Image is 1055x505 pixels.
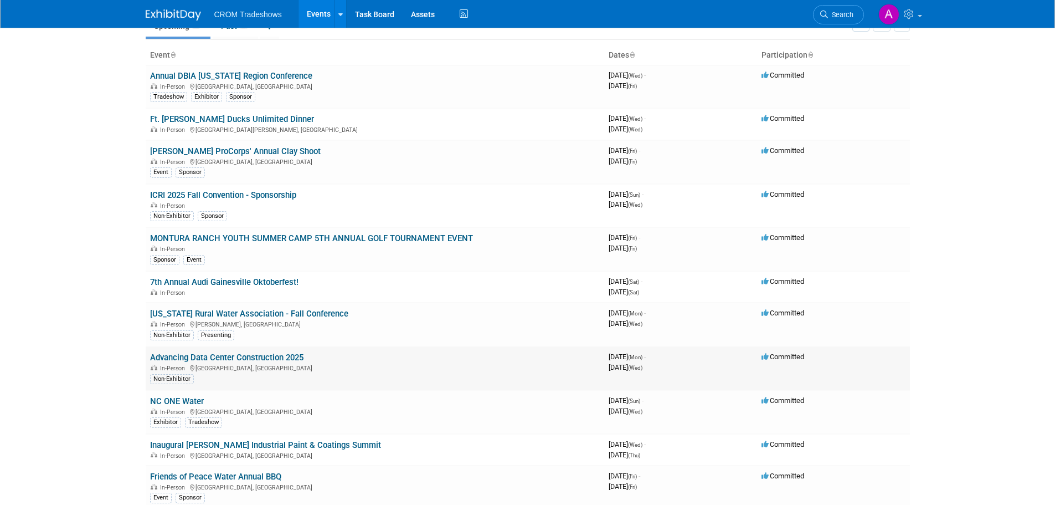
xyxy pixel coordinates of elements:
span: [DATE] [609,309,646,317]
span: (Mon) [628,354,642,360]
span: (Thu) [628,452,640,458]
img: ExhibitDay [146,9,201,21]
span: [DATE] [609,71,646,79]
a: Advancing Data Center Construction 2025 [150,353,303,363]
span: [DATE] [609,244,637,252]
span: (Fri) [628,246,637,252]
div: Sponsor [176,493,205,503]
span: [DATE] [609,353,646,361]
span: In-Person [160,126,188,134]
img: In-Person Event [151,365,157,370]
img: In-Person Event [151,409,157,414]
span: - [644,353,646,361]
img: In-Person Event [151,289,157,295]
div: Sponsor [176,167,205,177]
div: Non-Exhibitor [150,330,194,340]
span: [DATE] [609,472,640,480]
div: Non-Exhibitor [150,374,194,384]
span: - [644,440,646,448]
span: [DATE] [609,114,646,123]
a: Inaugural [PERSON_NAME] Industrial Paint & Coatings Summit [150,440,381,450]
span: (Fri) [628,473,637,480]
img: Alicia Walker [878,4,899,25]
span: In-Person [160,159,188,166]
div: Non-Exhibitor [150,211,194,221]
div: Sponsor [198,211,227,221]
span: [DATE] [609,277,642,285]
span: [DATE] [609,482,637,491]
span: (Fri) [628,148,637,154]
div: Tradeshow [150,92,187,102]
img: In-Person Event [151,484,157,489]
span: [DATE] [609,81,637,90]
img: In-Person Event [151,126,157,132]
a: [US_STATE] Rural Water Association - Fall Conference [150,309,348,319]
span: Committed [761,353,804,361]
span: [DATE] [609,125,642,133]
a: Sort by Start Date [629,50,635,59]
img: In-Person Event [151,321,157,327]
div: [GEOGRAPHIC_DATA], [GEOGRAPHIC_DATA] [150,407,600,416]
a: NC ONE Water [150,396,204,406]
span: Committed [761,309,804,317]
span: (Wed) [628,409,642,415]
span: (Sat) [628,279,639,285]
span: [DATE] [609,190,644,198]
span: Committed [761,71,804,79]
img: In-Person Event [151,246,157,251]
div: [GEOGRAPHIC_DATA][PERSON_NAME], [GEOGRAPHIC_DATA] [150,125,600,134]
span: In-Person [160,409,188,416]
span: - [641,277,642,285]
img: In-Person Event [151,159,157,164]
a: 7th Annual Audi Gainesville Oktoberfest! [150,277,299,287]
span: Committed [761,396,804,405]
span: (Wed) [628,73,642,79]
span: Committed [761,146,804,155]
span: (Sun) [628,192,640,198]
span: - [644,71,646,79]
div: Presenting [198,330,234,340]
a: Ft. [PERSON_NAME] Ducks Unlimited Dinner [150,114,314,124]
span: [DATE] [609,146,640,155]
span: Committed [761,190,804,198]
span: In-Person [160,321,188,328]
div: Tradeshow [185,417,222,427]
span: (Wed) [628,365,642,371]
div: [GEOGRAPHIC_DATA], [GEOGRAPHIC_DATA] [150,363,600,372]
div: [GEOGRAPHIC_DATA], [GEOGRAPHIC_DATA] [150,482,600,491]
span: - [644,309,646,317]
div: Event [183,255,205,265]
span: In-Person [160,452,188,460]
a: ICRI 2025 Fall Convention - Sponsorship [150,190,296,200]
span: [DATE] [609,200,642,208]
span: Committed [761,233,804,242]
span: - [639,146,640,155]
span: [DATE] [609,396,644,405]
a: Sort by Participation Type [807,50,813,59]
a: Friends of Peace Water Annual BBQ [150,472,281,482]
span: - [642,396,644,405]
img: In-Person Event [151,452,157,458]
span: In-Person [160,246,188,253]
span: Committed [761,277,804,285]
span: - [642,190,644,198]
span: [DATE] [609,157,637,165]
th: Dates [604,46,757,65]
span: In-Person [160,202,188,210]
span: (Wed) [628,321,642,327]
span: (Wed) [628,202,642,208]
a: Sort by Event Name [170,50,176,59]
a: MONTURA RANCH YOUTH SUMMER CAMP 5TH ANNUAL GOLF TOURNAMENT EVENT [150,233,473,243]
img: In-Person Event [151,202,157,208]
div: Sponsor [150,255,179,265]
span: [DATE] [609,233,640,242]
a: Annual DBIA [US_STATE] Region Conference [150,71,312,81]
span: In-Person [160,83,188,90]
span: [DATE] [609,451,640,459]
div: Event [150,493,172,503]
span: - [644,114,646,123]
span: (Fri) [628,83,637,89]
div: Exhibitor [191,92,222,102]
span: [DATE] [609,407,642,415]
div: Exhibitor [150,417,181,427]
